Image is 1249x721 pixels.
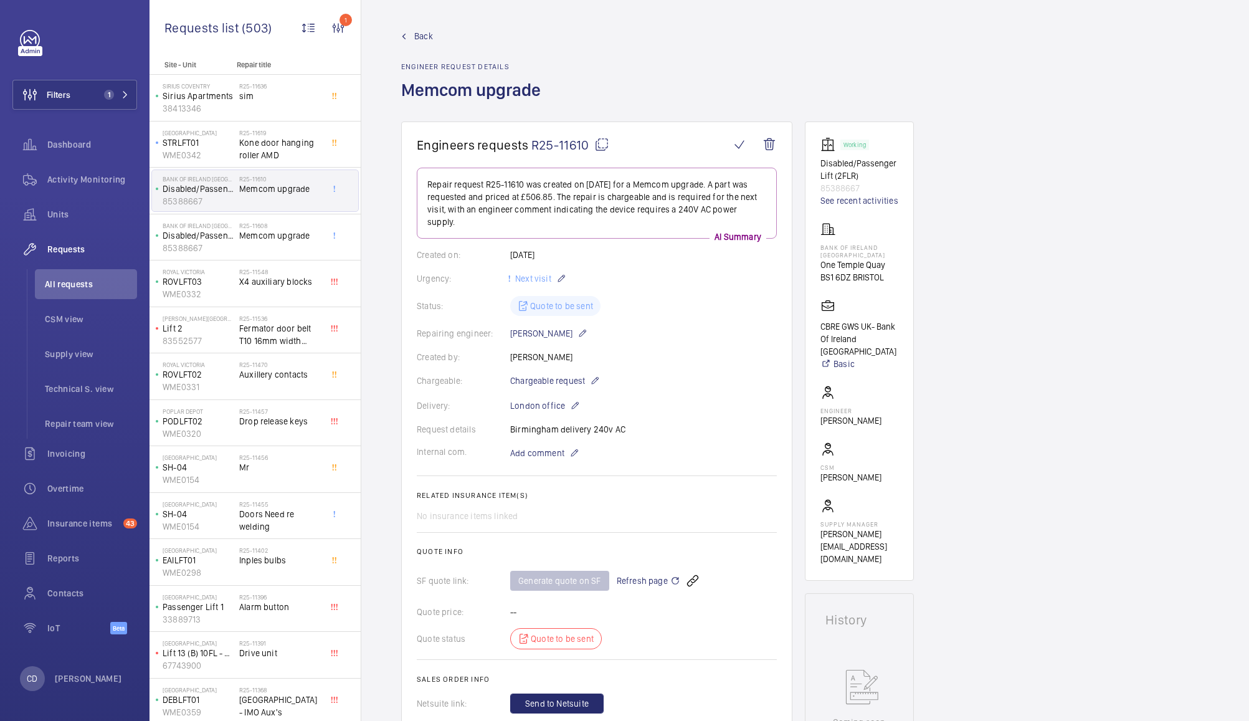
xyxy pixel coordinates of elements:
p: STRLFT01 [163,136,234,149]
p: Bank Of Ireland [GEOGRAPHIC_DATA] [163,175,234,183]
span: X4 auxiliary blocks [239,275,321,288]
span: Kone door hanging roller AMD [239,136,321,161]
p: [PERSON_NAME][GEOGRAPHIC_DATA] [163,315,234,322]
p: Working [843,143,866,147]
p: Disabled/Passenger Lift (2FLR) [163,229,234,242]
span: Alarm button [239,601,321,613]
button: Filters1 [12,80,137,110]
p: WME0298 [163,566,234,579]
span: Activity Monitoring [47,173,137,186]
span: Requests [47,243,137,255]
p: [PERSON_NAME] [510,326,587,341]
p: [GEOGRAPHIC_DATA] [163,593,234,601]
p: 83552577 [163,335,234,347]
span: [GEOGRAPHIC_DATA] - IMO Aux's [239,694,321,719]
h2: R25-11619 [239,129,321,136]
p: WME0154 [163,474,234,486]
p: Site - Unit [150,60,232,69]
span: Engineers requests [417,137,529,153]
a: Basic [820,358,898,370]
span: Chargeable request [510,375,585,387]
p: Royal Victoria [163,268,234,275]
span: Add comment [510,447,564,459]
span: Overtime [47,482,137,495]
span: 43 [123,518,137,528]
span: sim [239,90,321,102]
p: DEBLFT01 [163,694,234,706]
p: CD [27,672,37,685]
p: ROVLFT02 [163,368,234,381]
span: Technical S. view [45,383,137,395]
p: 33889713 [163,613,234,626]
span: Insurance items [47,517,118,530]
p: SH-04 [163,461,234,474]
h2: R25-11548 [239,268,321,275]
p: [GEOGRAPHIC_DATA] [163,686,234,694]
p: Sirius Apartments [163,90,234,102]
p: Disabled/Passenger Lift (2FLR) [820,157,898,182]
span: Filters [47,88,70,101]
p: AI Summary [710,231,766,243]
span: Drive unit [239,647,321,659]
span: Back [414,30,433,42]
p: SH-04 [163,508,234,520]
p: WME0359 [163,706,234,719]
p: Repair title [237,60,319,69]
p: Poplar Depot [163,408,234,415]
p: 85388667 [820,182,898,194]
span: Auxillery contacts [239,368,321,381]
span: Units [47,208,137,221]
p: WME0320 [163,427,234,440]
p: ROVLFT03 [163,275,234,288]
p: Lift 13 (B) 10FL - KL B [163,647,234,659]
p: Supply manager [820,520,898,528]
h2: Engineer request details [401,62,548,71]
p: Royal Victoria [163,361,234,368]
a: See recent activities [820,194,898,207]
h2: R25-11536 [239,315,321,322]
p: [PERSON_NAME] [820,471,881,484]
p: CBRE GWS UK- Bank Of Ireland [GEOGRAPHIC_DATA] [820,320,898,358]
span: Memcom upgrade [239,183,321,195]
p: Repair request R25-11610 was created on [DATE] for a Memcom upgrade. A part was requested and pri... [427,178,766,228]
span: Requests list [164,20,242,36]
span: Send to Netsuite [525,697,589,710]
p: PODLFT02 [163,415,234,427]
p: [GEOGRAPHIC_DATA] [163,639,234,647]
p: WME0154 [163,520,234,533]
p: 85388667 [163,195,234,208]
span: Repair team view [45,418,137,430]
h2: R25-11470 [239,361,321,368]
button: Send to Netsuite [510,694,604,714]
span: Mr [239,461,321,474]
p: [PERSON_NAME] [55,672,122,685]
span: CSM view [45,313,137,325]
p: London office [510,398,580,413]
p: [GEOGRAPHIC_DATA] [163,500,234,508]
h2: R25-11457 [239,408,321,415]
p: Passenger Lift 1 [163,601,234,613]
p: [PERSON_NAME][EMAIL_ADDRESS][DOMAIN_NAME] [820,528,898,565]
span: R25-11610 [531,137,609,153]
p: Disabled/Passenger Lift (2FLR) [163,183,234,195]
span: Inples bulbs [239,554,321,566]
span: All requests [45,278,137,290]
h2: R25-11396 [239,593,321,601]
p: WME0332 [163,288,234,300]
p: One Temple Quay [820,259,898,271]
h2: Sales order info [417,675,777,684]
p: 85388667 [163,242,234,254]
span: Beta [110,622,127,634]
h2: R25-11368 [239,686,321,694]
h2: R25-11456 [239,454,321,461]
span: Doors Need re welding [239,508,321,533]
p: Bank Of Ireland [GEOGRAPHIC_DATA] [163,222,234,229]
span: Fermator door belt T10 16mm width 2100mm length [239,322,321,347]
h2: R25-11636 [239,82,321,90]
p: 38413346 [163,102,234,115]
p: Sirius Coventry [163,82,234,90]
p: 67743900 [163,659,234,672]
p: Lift 2 [163,322,234,335]
span: 1 [104,90,114,100]
span: Dashboard [47,138,137,151]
